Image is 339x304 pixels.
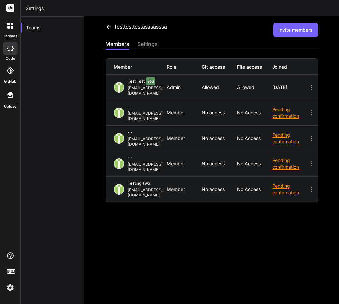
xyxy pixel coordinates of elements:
[128,187,167,198] div: [EMAIL_ADDRESS][DOMAIN_NAME]
[237,136,273,141] p: No access
[106,40,129,49] div: members
[237,161,273,166] p: No access
[202,136,237,141] p: No access
[272,132,308,145] div: Pending confirmation
[202,161,237,166] p: No access
[167,187,202,192] div: Member
[272,85,308,90] div: [DATE]
[128,130,133,135] span: - -
[21,21,84,35] div: Teams
[4,104,17,109] label: Upload
[237,187,273,192] p: No access
[167,136,202,141] div: Member
[128,111,167,121] div: [EMAIL_ADDRESS][DOMAIN_NAME]
[6,56,15,61] label: code
[128,104,133,109] span: - -
[146,77,155,85] span: You
[114,108,124,118] img: profile_image
[128,85,167,96] div: [EMAIL_ADDRESS][DOMAIN_NAME]
[137,40,158,49] div: settings
[237,85,273,90] p: Allowed
[237,110,273,115] p: No access
[3,33,17,39] label: threads
[4,79,16,84] label: GitHub
[202,64,237,70] div: Git access
[272,106,308,119] div: Pending confirmation
[114,158,124,169] img: profile_image
[273,23,318,37] button: Invite members
[167,64,202,70] div: Role
[202,110,237,115] p: No access
[272,64,308,70] div: Joined
[114,82,124,93] img: profile_image
[5,282,16,293] img: settings
[202,187,237,192] p: No access
[128,181,150,186] span: testing two
[202,85,237,90] p: Allowed
[167,161,202,166] div: Member
[128,155,133,160] span: - -
[167,110,202,115] div: Member
[237,64,273,70] div: File access
[272,183,308,196] div: Pending confirmation
[128,136,167,147] div: [EMAIL_ADDRESS][DOMAIN_NAME]
[114,184,124,195] img: profile_image
[167,85,202,90] div: Admin
[128,162,167,172] div: [EMAIL_ADDRESS][DOMAIN_NAME]
[272,157,308,170] div: Pending confirmation
[106,23,167,31] div: testtesttestasasasssa
[128,79,145,84] span: test test
[114,133,124,144] img: profile_image
[114,64,167,70] div: Member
